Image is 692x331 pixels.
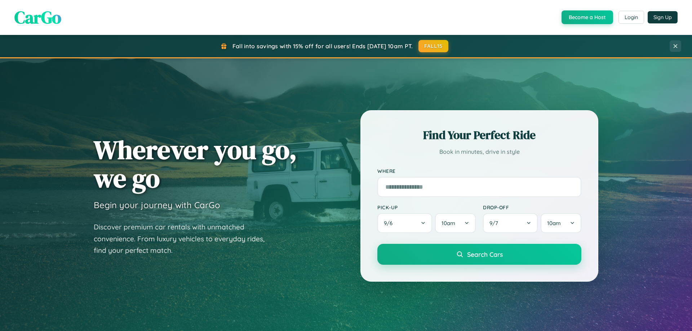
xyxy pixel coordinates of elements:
[377,244,581,265] button: Search Cars
[94,135,297,192] h1: Wherever you go, we go
[232,43,413,50] span: Fall into savings with 15% off for all users! Ends [DATE] 10am PT.
[94,221,274,256] p: Discover premium car rentals with unmatched convenience. From luxury vehicles to everyday rides, ...
[547,220,561,227] span: 10am
[377,127,581,143] h2: Find Your Perfect Ride
[94,200,220,210] h3: Begin your journey with CarGo
[648,11,678,23] button: Sign Up
[562,10,613,24] button: Become a Host
[435,213,476,233] button: 10am
[377,168,581,174] label: Where
[483,213,538,233] button: 9/7
[618,11,644,24] button: Login
[384,220,396,227] span: 9 / 6
[442,220,455,227] span: 10am
[467,250,503,258] span: Search Cars
[541,213,581,233] button: 10am
[418,40,449,52] button: FALL15
[377,213,432,233] button: 9/6
[377,204,476,210] label: Pick-up
[489,220,502,227] span: 9 / 7
[483,204,581,210] label: Drop-off
[377,147,581,157] p: Book in minutes, drive in style
[14,5,61,29] span: CarGo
